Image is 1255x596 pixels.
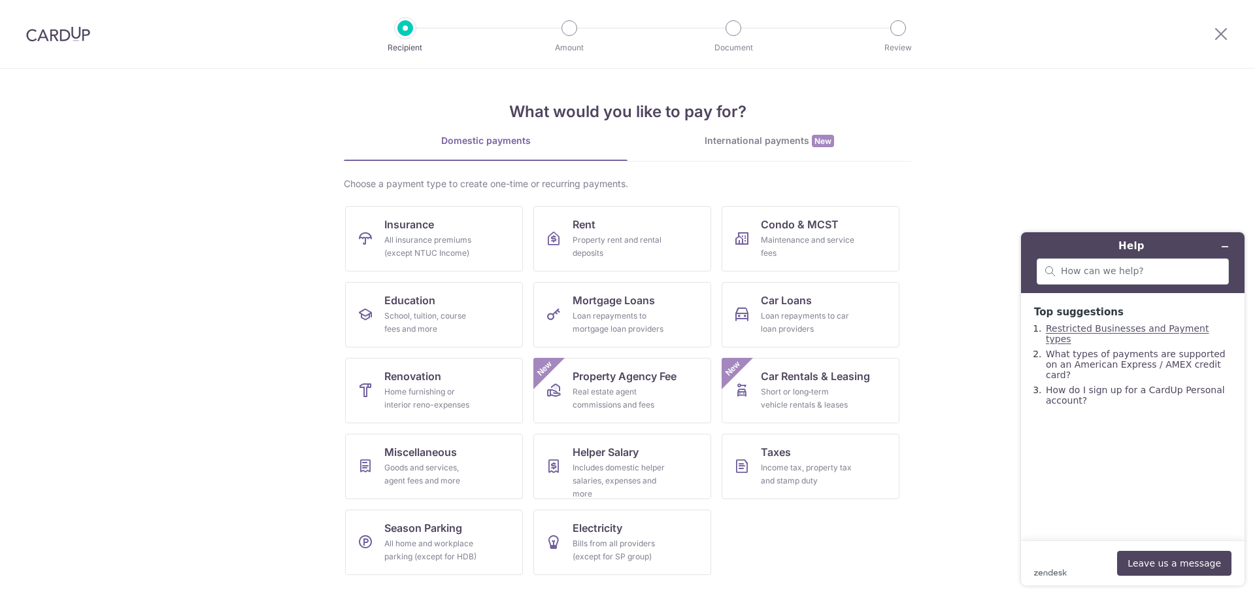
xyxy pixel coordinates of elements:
[722,282,899,347] a: Car LoansLoan repayments to car loan providers
[384,444,457,460] span: Miscellaneous
[761,444,791,460] span: Taxes
[761,234,855,260] div: Maintenance and service fees
[685,41,782,54] p: Document
[573,309,667,336] div: Loan repayments to mortgage loan providers
[573,292,655,308] span: Mortgage Loans
[761,309,855,336] div: Loan repayments to car loan providers
[533,434,711,499] a: Helper SalaryIncludes domestic helper salaries, expenses and more
[761,368,870,384] span: Car Rentals & Leasing
[533,510,711,575] a: ElectricityBills from all providers (except for SP group)
[850,41,946,54] p: Review
[534,358,556,379] span: New
[573,368,677,384] span: Property Agency Fee
[345,358,523,423] a: RenovationHome furnishing or interior reno-expenses
[533,282,711,347] a: Mortgage LoansLoan repayments to mortgage loan providers
[357,41,454,54] p: Recipient
[533,358,711,423] a: Property Agency FeeReal estate agent commissions and feesNew
[627,134,911,148] div: International payments
[761,292,812,308] span: Car Loans
[761,461,855,487] div: Income tax, property tax and stamp duty
[384,217,434,232] span: Insurance
[344,100,911,124] h4: What would you like to pay for?
[573,461,667,500] div: Includes domestic helper salaries, expenses and more
[1011,222,1255,596] iframe: Find more information here
[761,217,839,232] span: Condo & MCST
[384,461,478,487] div: Goods and services, agent fees and more
[521,41,618,54] p: Amount
[344,134,627,147] div: Domestic payments
[384,234,478,260] div: All insurance premiums (except NTUC Income)
[345,206,523,272] a: InsuranceAll insurance premiums (except NTUC Income)
[29,9,56,21] span: Help
[533,206,711,272] a: RentProperty rent and rental deposits
[722,434,899,499] a: TaxesIncome tax, property tax and stamp duty
[345,434,523,499] a: MiscellaneousGoods and services, agent fees and more
[573,234,667,260] div: Property rent and rental deposits
[812,135,834,147] span: New
[384,385,478,412] div: Home furnishing or interior reno-expenses
[573,520,622,536] span: Electricity
[573,385,667,412] div: Real estate agent commissions and fees
[573,537,667,563] div: Bills from all providers (except for SP group)
[573,444,639,460] span: Helper Salary
[26,26,90,42] img: CardUp
[384,520,462,536] span: Season Parking
[344,177,911,190] div: Choose a payment type to create one-time or recurring payments.
[722,358,744,379] span: New
[384,537,478,563] div: All home and workplace parking (except for HDB)
[573,217,595,232] span: Rent
[722,358,899,423] a: Car Rentals & LeasingShort or long‑term vehicle rentals & leasesNew
[722,206,899,272] a: Condo & MCSTMaintenance and service fees
[345,510,523,575] a: Season ParkingAll home and workplace parking (except for HDB)
[384,292,435,308] span: Education
[384,368,441,384] span: Renovation
[384,309,478,336] div: School, tuition, course fees and more
[761,385,855,412] div: Short or long‑term vehicle rentals & leases
[345,282,523,347] a: EducationSchool, tuition, course fees and more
